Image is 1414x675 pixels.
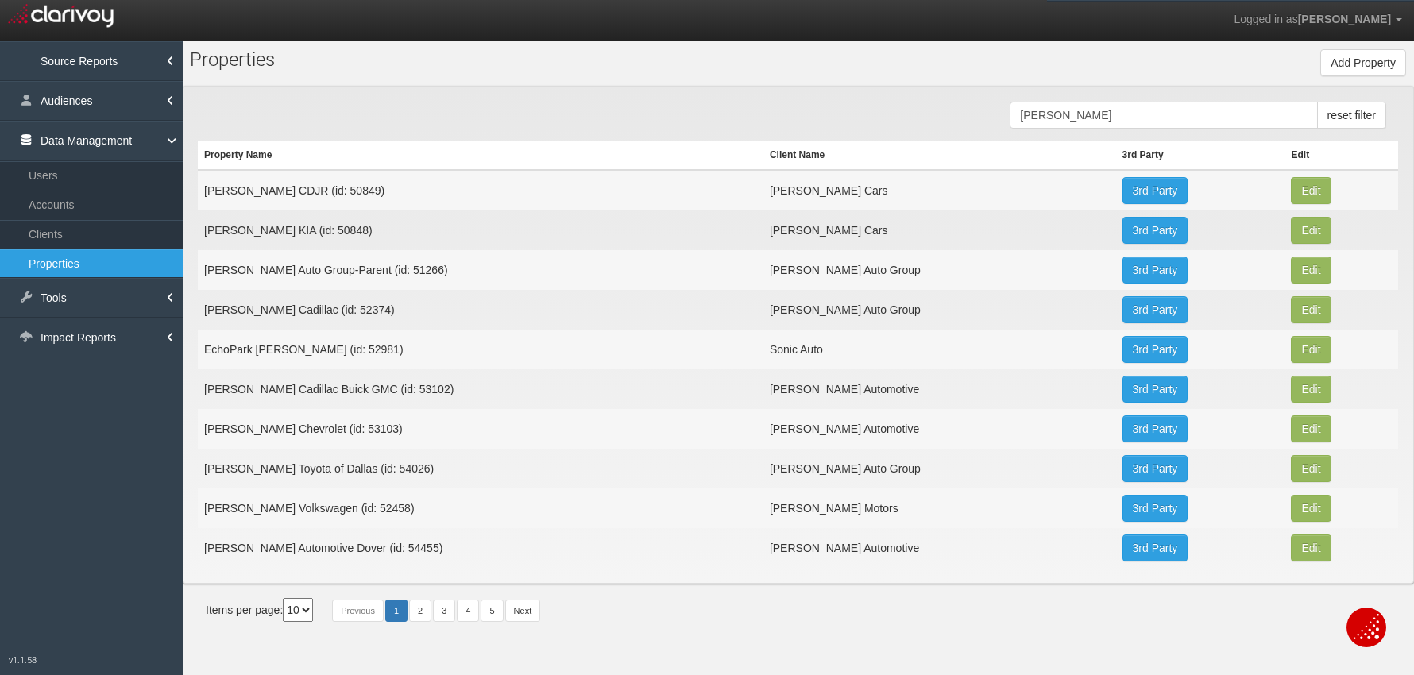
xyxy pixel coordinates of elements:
td: [PERSON_NAME] Cars [763,210,1116,250]
a: Next [505,600,541,622]
td: [PERSON_NAME] Chevrolet (id: 53103) [198,409,763,449]
th: Edit [1285,141,1398,170]
td: [PERSON_NAME] Automotive Dover (id: 54455) [198,528,763,568]
a: 4 [457,600,479,622]
td: [PERSON_NAME] Auto Group [763,250,1116,290]
td: [PERSON_NAME] Auto Group [763,290,1116,330]
a: 3rd Party [1122,336,1188,363]
button: Edit [1291,455,1331,482]
a: 3rd Party [1122,534,1188,561]
a: 3rd Party [1122,376,1188,403]
button: Edit [1291,217,1331,244]
a: 3rd Party [1122,495,1188,522]
a: 3 [433,600,455,622]
a: 5 [481,600,503,622]
div: Items per page: [206,598,313,622]
th: Property Name [198,141,763,170]
td: [PERSON_NAME] Auto Group [763,449,1116,488]
a: 3rd Party [1122,415,1188,442]
a: Logged in as[PERSON_NAME] [1222,1,1414,39]
td: [PERSON_NAME] Cadillac (id: 52374) [198,290,763,330]
td: [PERSON_NAME] Automotive [763,409,1116,449]
th: 3rd Party [1116,141,1285,170]
td: [PERSON_NAME] Cars [763,170,1116,210]
td: [PERSON_NAME] CDJR (id: 50849) [198,170,763,210]
button: Edit [1291,495,1331,522]
span: o [208,48,218,71]
a: 3rd Party [1122,256,1188,283]
input: Search Properties [1010,102,1317,129]
td: [PERSON_NAME] Auto Group-Parent (id: 51266) [198,250,763,290]
a: 3rd Party [1122,217,1188,244]
td: [PERSON_NAME] Automotive [763,528,1116,568]
span: Logged in as [1234,13,1297,25]
button: Edit [1291,256,1331,283]
button: reset filter [1317,102,1386,129]
button: Edit [1291,296,1331,323]
button: Edit [1291,534,1331,561]
td: EchoPark [PERSON_NAME] (id: 52981) [198,330,763,369]
a: Previous [332,600,384,622]
a: 3rd Party [1122,177,1188,204]
td: [PERSON_NAME] Toyota of Dallas (id: 54026) [198,449,763,488]
td: Sonic Auto [763,330,1116,369]
td: [PERSON_NAME] Volkswagen (id: 52458) [198,488,763,528]
span: [PERSON_NAME] [1298,13,1391,25]
th: Client Name [763,141,1116,170]
button: Edit [1291,336,1331,363]
button: Edit [1291,376,1331,403]
button: Edit [1291,415,1331,442]
a: 3rd Party [1122,296,1188,323]
h1: Pr perties [190,49,554,70]
a: 3rd Party [1122,455,1188,482]
td: [PERSON_NAME] Motors [763,488,1116,528]
td: [PERSON_NAME] KIA (id: 50848) [198,210,763,250]
td: [PERSON_NAME] Cadillac Buick GMC (id: 53102) [198,369,763,409]
button: Edit [1291,177,1331,204]
td: [PERSON_NAME] Automotive [763,369,1116,409]
button: Add Property [1320,49,1406,76]
a: 1 [385,600,408,622]
a: 2 [409,600,431,622]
